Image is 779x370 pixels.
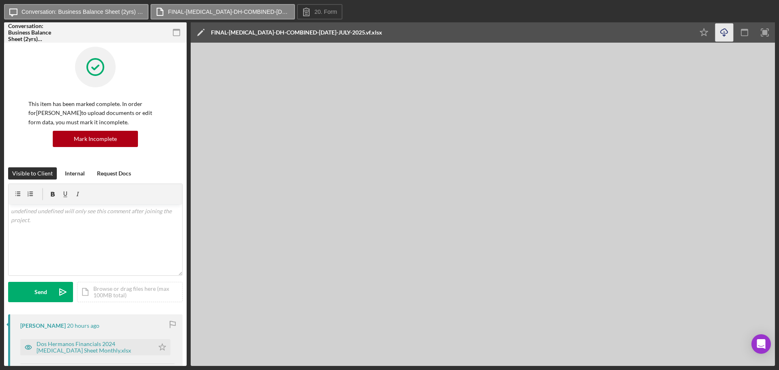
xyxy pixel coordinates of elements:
[211,29,382,36] div: FINAL-[MEDICAL_DATA]-DH-COMBINED-[DATE]-JULY-2025.vf.xlsx
[74,131,117,147] div: Mark Incomplete
[314,9,337,15] label: 20. Form
[8,167,57,180] button: Visible to Client
[4,4,148,19] button: Conversation: Business Balance Sheet (2yrs) ([PERSON_NAME])
[37,341,150,354] div: Dos Hermanos Financials 2024 [MEDICAL_DATA] Sheet Monthly.xlsx
[22,9,143,15] label: Conversation: Business Balance Sheet (2yrs) ([PERSON_NAME])
[53,131,138,147] button: Mark Incomplete
[34,282,47,302] div: Send
[20,339,170,355] button: Dos Hermanos Financials 2024 [MEDICAL_DATA] Sheet Monthly.xlsx
[151,4,295,19] button: FINAL-[MEDICAL_DATA]-DH-COMBINED-[DATE]-JULY-2025.vf.xlsx
[65,167,85,180] div: Internal
[751,334,771,354] div: Open Intercom Messenger
[93,167,135,180] button: Request Docs
[67,322,99,329] time: 2025-10-02 20:10
[8,282,73,302] button: Send
[28,100,162,127] p: This item has been marked complete. In order for [PERSON_NAME] to upload documents or edit form d...
[97,167,131,180] div: Request Docs
[297,4,342,19] button: 20. Form
[12,167,53,180] div: Visible to Client
[61,167,89,180] button: Internal
[191,43,775,366] iframe: Document Preview
[20,322,66,329] div: [PERSON_NAME]
[8,23,65,42] div: Conversation: Business Balance Sheet (2yrs) ([PERSON_NAME])
[168,9,290,15] label: FINAL-[MEDICAL_DATA]-DH-COMBINED-[DATE]-JULY-2025.vf.xlsx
